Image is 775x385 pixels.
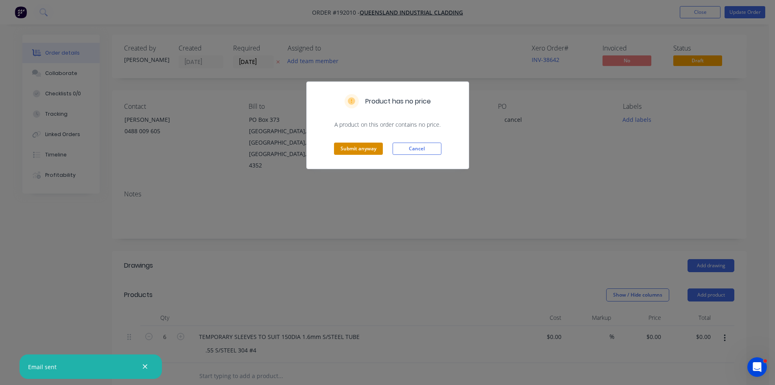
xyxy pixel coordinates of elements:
[365,97,431,106] h5: Product has no price
[28,363,57,371] div: Email sent
[747,357,767,377] iframe: Intercom live chat
[393,143,441,155] button: Cancel
[317,121,459,129] span: A product on this order contains no price.
[334,143,383,155] button: Submit anyway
